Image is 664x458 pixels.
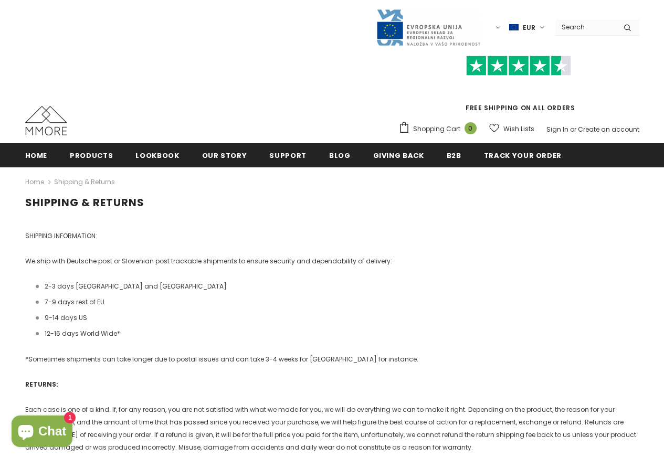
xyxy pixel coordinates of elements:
iframe: Customer reviews powered by Trustpilot [398,76,639,103]
p: Each case is one of a kind. If, for any reason, you are not satisfied with what we made for you, ... [25,403,639,454]
a: Sign In [546,125,568,134]
span: EUR [523,23,535,33]
span: Home [25,151,48,161]
a: Giving back [373,143,424,167]
a: Lookbook [135,143,179,167]
span: or [570,125,576,134]
a: Track your order [484,143,562,167]
span: Giving back [373,151,424,161]
p: SHIPPING INFORMATION: [25,230,639,242]
img: MMORE Cases [25,106,67,135]
a: Blog [329,143,351,167]
span: Shipping & Returns [54,176,115,188]
inbox-online-store-chat: Shopify online store chat [8,416,76,450]
span: Blog [329,151,351,161]
img: Trust Pilot Stars [466,56,571,76]
a: Javni Razpis [376,23,481,31]
li: 7-9 days rest of EU [36,296,639,308]
a: Shopping Cart 0 [398,121,482,137]
span: B2B [447,151,461,161]
span: support [269,151,307,161]
a: Wish Lists [489,120,534,138]
span: Track your order [484,151,562,161]
li: 12-16 days World Wide* [36,327,639,340]
a: Home [25,143,48,167]
input: Search Site [555,19,616,35]
span: Lookbook [135,151,179,161]
strong: RETURNS: [25,380,58,389]
img: Javni Razpis [376,8,481,47]
span: FREE SHIPPING ON ALL ORDERS [398,60,639,112]
a: Create an account [578,125,639,134]
span: Our Story [202,151,247,161]
a: Products [70,143,113,167]
p: *Sometimes shipments can take longer due to postal issues and can take 3-4 weeks for [GEOGRAPHIC_... [25,353,639,366]
span: Wish Lists [503,124,534,134]
span: 0 [465,122,477,134]
a: B2B [447,143,461,167]
li: 9-14 days US [36,312,639,324]
span: Shipping & Returns [25,195,144,210]
a: support [269,143,307,167]
a: Home [25,176,44,188]
a: Our Story [202,143,247,167]
li: 2-3 days [GEOGRAPHIC_DATA] and [GEOGRAPHIC_DATA] [36,280,639,293]
span: Products [70,151,113,161]
span: Shopping Cart [413,124,460,134]
p: We ship with Deutsche post or Slovenian post trackable shipments to ensure security and dependabi... [25,255,639,268]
